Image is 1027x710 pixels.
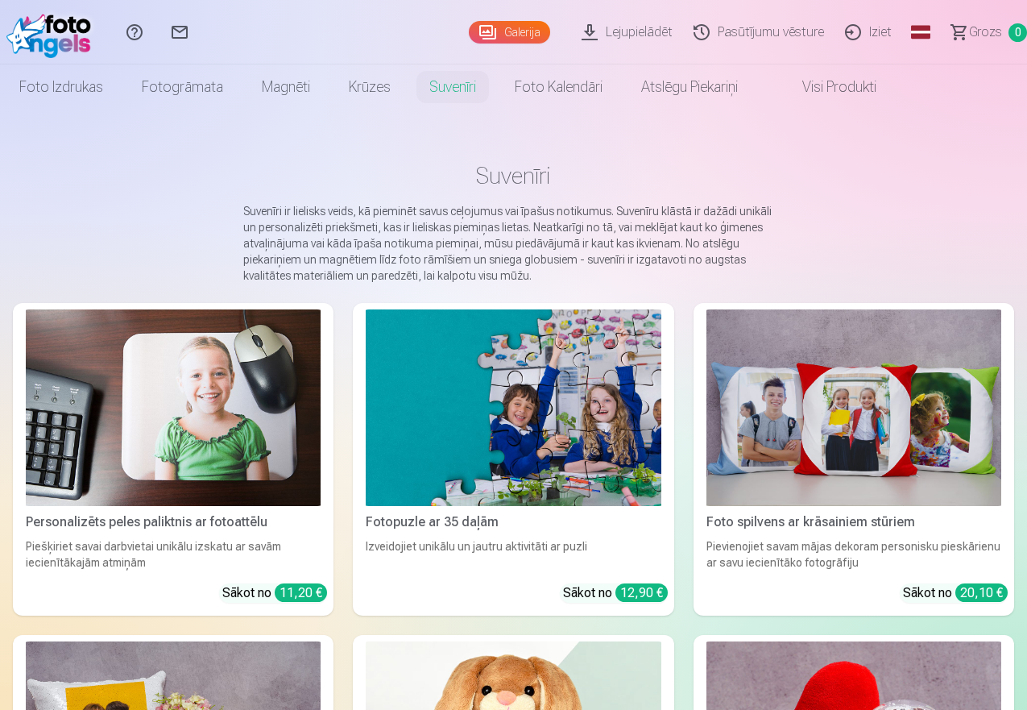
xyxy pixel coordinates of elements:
div: Sākot no [563,583,668,603]
div: Pievienojiet savam mājas dekoram personisku pieskārienu ar savu iecienītāko fotogrāfiju [700,538,1008,571]
img: Personalizēts peles paliktnis ar fotoattēlu [26,309,321,506]
h1: Suvenīri [26,161,1001,190]
div: Sākot no [903,583,1008,603]
a: Atslēgu piekariņi [622,64,757,110]
img: Fotopuzle ar 35 daļām [366,309,661,506]
div: 12,90 € [615,583,668,602]
a: Galerija [469,21,550,44]
div: 20,10 € [955,583,1008,602]
div: 11,20 € [275,583,327,602]
div: Foto spilvens ar krāsainiem stūriem [700,513,1008,532]
a: Visi produkti [757,64,896,110]
a: Fotopuzle ar 35 daļāmFotopuzle ar 35 daļāmIzveidojiet unikālu un jautru aktivitāti ar puzliSākot ... [353,303,673,616]
a: Fotogrāmata [122,64,242,110]
a: Magnēti [242,64,329,110]
a: Foto spilvens ar krāsainiem stūriemFoto spilvens ar krāsainiem stūriemPievienojiet savam mājas de... [694,303,1014,616]
img: Foto spilvens ar krāsainiem stūriem [706,309,1001,506]
div: Personalizēts peles paliktnis ar fotoattēlu [19,513,327,532]
div: Sākot no [222,583,327,603]
div: Piešķiriet savai darbvietai unikālu izskatu ar savām iecienītākajām atmiņām [19,538,327,571]
a: Krūzes [329,64,410,110]
div: Izveidojiet unikālu un jautru aktivitāti ar puzli [359,538,667,571]
div: Fotopuzle ar 35 daļām [359,513,667,532]
p: Suvenīri ir lielisks veids, kā pieminēt savus ceļojumus vai īpašus notikumus. Suvenīru klāstā ir ... [243,203,785,284]
span: 0 [1008,23,1027,42]
span: Grozs [969,23,1002,42]
img: /fa1 [6,6,99,58]
a: Foto kalendāri [495,64,622,110]
a: Suvenīri [410,64,495,110]
a: Personalizēts peles paliktnis ar fotoattēluPersonalizēts peles paliktnis ar fotoattēluPiešķiriet ... [13,303,333,616]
